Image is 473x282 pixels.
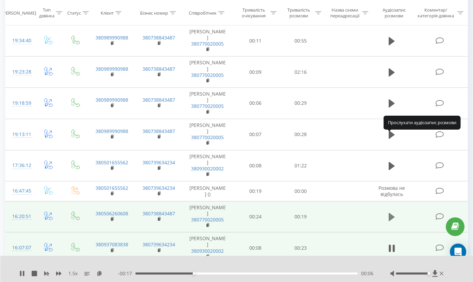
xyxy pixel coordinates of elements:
a: 380930020002 [191,165,224,172]
div: Коментар/категорія дзвінка [416,7,456,19]
td: [PERSON_NAME] [182,119,233,150]
a: 380738843487 [142,34,175,41]
a: 380738843487 [142,128,175,134]
a: 380501655562 [96,159,128,166]
td: 00:55 [278,25,323,56]
td: [PERSON_NAME] [182,201,233,232]
td: [PERSON_NAME] [182,56,233,88]
td: [PERSON_NAME] [182,25,233,56]
a: 380739634234 [142,185,175,191]
div: Співробітник [189,10,217,16]
div: 19:23:28 [12,65,27,79]
td: 00:24 [233,201,278,232]
span: - 00:17 [118,270,135,277]
div: 19:18:59 [12,97,27,110]
a: 380989990988 [96,128,128,134]
a: 380930020002 [191,248,224,254]
div: Назва схеми переадресації [329,7,360,19]
td: [PERSON_NAME] [182,150,233,181]
td: [PERSON_NAME] [182,232,233,264]
div: Тривалість очікування [239,7,269,19]
a: 380770020005 [191,216,224,223]
a: 380989990988 [96,66,128,72]
a: 380770020005 [191,134,224,140]
div: Тип дзвінка [39,7,54,19]
td: [PERSON_NAME] [182,88,233,119]
div: 16:07:07 [12,241,27,254]
td: 00:08 [233,150,278,181]
span: Розмова не відбулась [378,185,405,197]
div: Бізнес номер [140,10,168,16]
td: 00:28 [278,119,323,150]
a: 380989990988 [96,97,128,103]
div: Тривалість розмови [284,7,314,19]
a: 380738843487 [142,66,175,72]
td: 00:07 [233,119,278,150]
div: 19:34:40 [12,34,27,47]
a: 380738843487 [142,97,175,103]
div: Аудіозапис розмови [376,7,412,19]
div: 19:13:11 [12,128,27,141]
a: 380937083838 [96,241,128,248]
td: [PERSON_NAME] () [182,181,233,201]
td: 00:06 [233,88,278,119]
span: 00:06 [361,270,373,277]
td: 00:19 [278,201,323,232]
td: 00:08 [233,232,278,264]
div: 16:20:51 [12,210,27,223]
a: 380739634234 [142,159,175,166]
td: 00:19 [233,181,278,201]
div: Open Intercom Messenger [450,244,466,260]
div: Клієнт [101,10,114,16]
td: 01:22 [278,150,323,181]
div: 16:47:45 [12,184,27,198]
a: 380770020005 [191,72,224,78]
td: 00:11 [233,25,278,56]
a: 380770020005 [191,103,224,109]
div: [PERSON_NAME] [2,10,36,16]
a: 380501655562 [96,185,128,191]
div: Accessibility label [427,272,430,275]
a: 380739634234 [142,241,175,248]
div: Accessibility label [193,272,196,275]
div: Прослухати аудіозапис розмови [384,116,461,129]
td: 00:23 [278,232,323,264]
td: 02:16 [278,56,323,88]
td: 00:09 [233,56,278,88]
a: 380989990988 [96,34,128,41]
a: 380506260608 [96,210,128,217]
a: 380770020005 [191,40,224,47]
a: 380738843487 [142,210,175,217]
td: 00:00 [278,181,323,201]
div: Статус [67,10,81,16]
span: 1.5 x [68,270,78,277]
td: 00:29 [278,88,323,119]
div: 17:36:12 [12,159,27,172]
